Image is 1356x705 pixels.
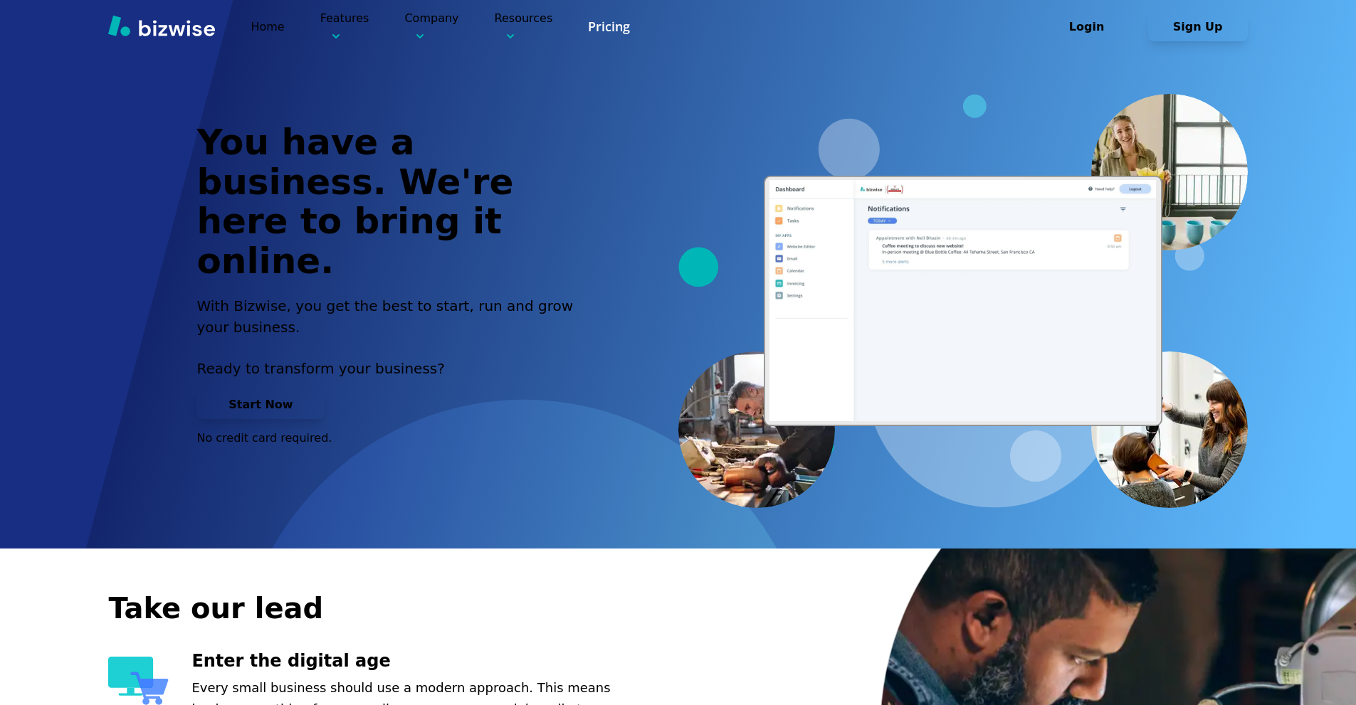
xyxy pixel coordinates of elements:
[196,430,589,446] p: No credit card required.
[196,391,325,419] button: Start Now
[1037,20,1148,33] a: Login
[196,123,589,281] h1: You have a business. We're here to bring it online.
[108,15,215,36] img: Bizwise Logo
[1037,13,1137,41] button: Login
[196,358,589,379] p: Ready to transform your business?
[1148,20,1248,33] a: Sign Up
[108,589,1176,627] h2: Take our lead
[495,10,553,43] p: Resources
[191,650,642,673] h3: Enter the digital age
[196,295,589,338] h2: With Bizwise, you get the best to start, run and grow your business.
[320,10,369,43] p: Features
[196,398,325,411] a: Start Now
[588,18,630,36] a: Pricing
[404,10,458,43] p: Company
[108,657,169,705] img: Enter the digital age Icon
[251,20,284,33] a: Home
[1148,13,1248,41] button: Sign Up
